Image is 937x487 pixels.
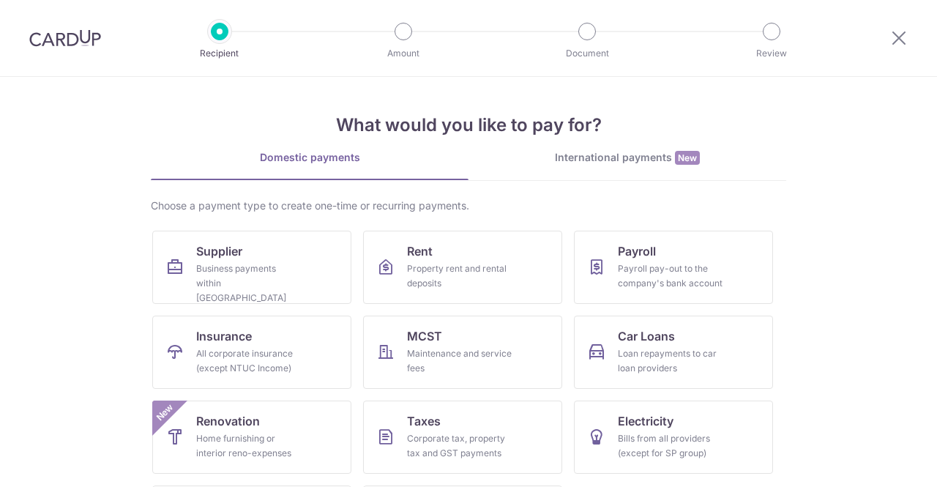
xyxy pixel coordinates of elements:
[152,401,351,474] a: RenovationHome furnishing or interior reno-expensesNew
[574,231,773,304] a: PayrollPayroll pay-out to the company's bank account
[618,346,723,376] div: Loan repayments to car loan providers
[407,346,512,376] div: Maintenance and service fees
[407,261,512,291] div: Property rent and rental deposits
[407,431,512,461] div: Corporate tax, property tax and GST payments
[196,261,302,305] div: Business payments within [GEOGRAPHIC_DATA]
[533,46,641,61] p: Document
[618,261,723,291] div: Payroll pay-out to the company's bank account
[196,242,242,260] span: Supplier
[363,401,562,474] a: TaxesCorporate tax, property tax and GST payments
[196,346,302,376] div: All corporate insurance (except NTUC Income)
[407,242,433,260] span: Rent
[151,112,786,138] h4: What would you like to pay for?
[618,327,675,345] span: Car Loans
[407,412,441,430] span: Taxes
[618,412,673,430] span: Electricity
[196,412,260,430] span: Renovation
[29,29,101,47] img: CardUp
[574,401,773,474] a: ElectricityBills from all providers (except for SP group)
[196,431,302,461] div: Home furnishing or interior reno-expenses
[717,46,826,61] p: Review
[574,316,773,389] a: Car LoansLoan repayments to car loan providers
[152,231,351,304] a: SupplierBusiness payments within [GEOGRAPHIC_DATA]
[618,242,656,260] span: Payroll
[151,198,786,213] div: Choose a payment type to create one-time or recurring payments.
[363,231,562,304] a: RentProperty rent and rental deposits
[349,46,458,61] p: Amount
[152,316,351,389] a: InsuranceAll corporate insurance (except NTUC Income)
[363,316,562,389] a: MCSTMaintenance and service fees
[151,150,468,165] div: Domestic payments
[407,327,442,345] span: MCST
[468,150,786,166] div: International payments
[196,327,252,345] span: Insurance
[675,151,700,165] span: New
[165,46,274,61] p: Recipient
[153,401,177,425] span: New
[618,431,723,461] div: Bills from all providers (except for SP group)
